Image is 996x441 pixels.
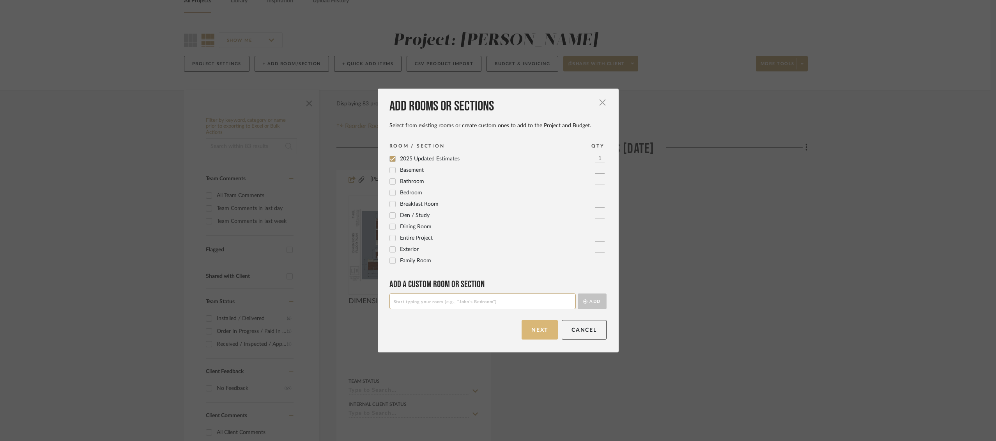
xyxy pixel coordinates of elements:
div: QTY [591,142,604,150]
div: Select from existing rooms or create custom ones to add to the Project and Budget. [389,122,607,129]
span: Bedroom [400,190,422,196]
span: Bathroom [400,179,424,184]
div: Add a Custom room or Section [389,279,607,290]
span: 2025 Updated Estimates [400,156,460,162]
div: Add rooms or sections [389,98,607,115]
button: Next [522,320,558,340]
button: Cancel [562,320,607,340]
span: Breakfast Room [400,201,439,207]
button: Close [595,95,610,110]
div: ROOM / SECTION [389,142,445,150]
span: Family Room [400,258,431,263]
span: Exterior [400,247,419,252]
input: Start typing your room (e.g., “John’s Bedroom”) [389,293,576,309]
button: Add [578,293,607,309]
span: Basement [400,167,424,173]
span: Dining Room [400,224,432,229]
span: Den / Study [400,213,430,218]
span: Entire Project [400,235,433,241]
